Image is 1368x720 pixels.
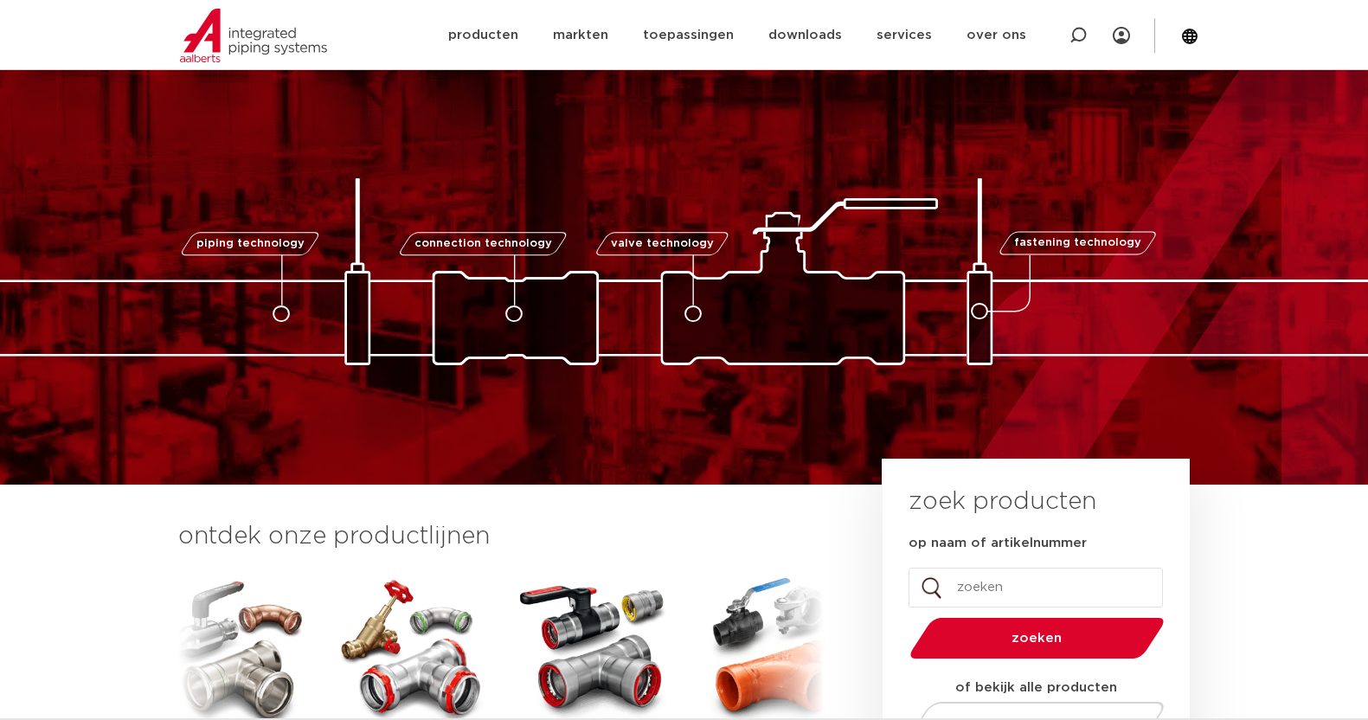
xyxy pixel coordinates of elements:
[178,519,824,554] h3: ontdek onze productlijnen
[1014,238,1141,249] span: fastening technology
[955,681,1117,694] strong: of bekijk alle producten
[902,616,1171,660] button: zoeken
[909,485,1096,519] h3: zoek producten
[196,238,305,249] span: piping technology
[954,632,1120,645] span: zoeken
[909,568,1163,607] input: zoeken
[414,238,551,249] span: connection technology
[611,238,714,249] span: valve technology
[909,535,1087,552] label: op naam of artikelnummer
